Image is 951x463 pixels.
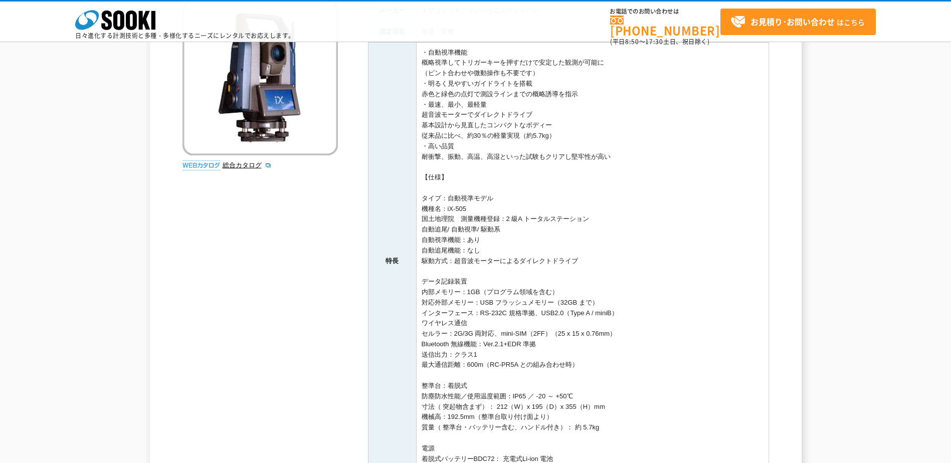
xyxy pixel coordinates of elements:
a: お見積り･お問い合わせはこちら [720,9,876,35]
span: (平日 ～ 土日、祝日除く) [610,37,709,46]
span: 17:30 [645,37,663,46]
img: webカタログ [182,160,220,170]
span: 8:50 [625,37,639,46]
span: お電話でのお問い合わせは [610,9,720,15]
a: 総合カタログ [223,161,272,169]
a: [PHONE_NUMBER] [610,16,720,36]
p: 日々進化する計測技術と多種・多様化するニーズにレンタルでお応えします。 [75,33,295,39]
strong: お見積り･お問い合わせ [750,16,835,28]
span: はこちら [730,15,865,30]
